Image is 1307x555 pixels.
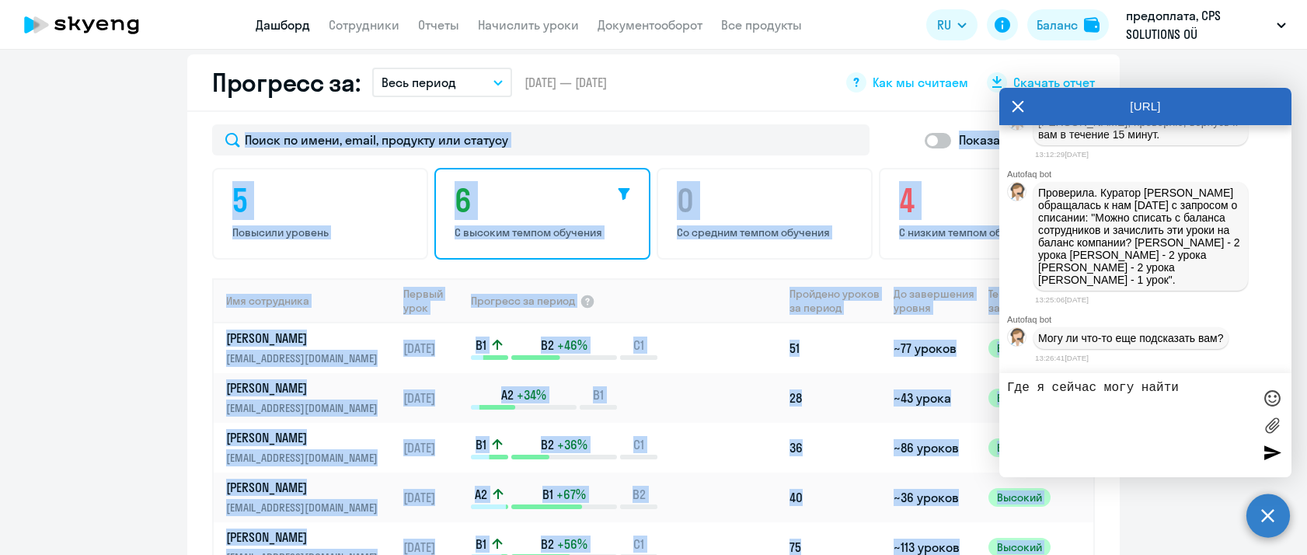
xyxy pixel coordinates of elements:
[988,339,1051,358] span: Высокий
[226,429,386,446] p: [PERSON_NAME]
[1038,187,1243,286] p: Проверила. Куратор [PERSON_NAME] обращалась к нам [DATE] с запросом о списании: "Можно списать с ...
[226,429,396,466] a: [PERSON_NAME][EMAIL_ADDRESS][DOMAIN_NAME]
[476,337,486,354] span: B1
[475,486,487,503] span: A2
[1007,381,1253,469] textarea: Где я сейчас могу найти
[598,17,702,33] a: Документооборот
[1035,150,1089,159] time: 13:12:29[DATE]
[1007,169,1291,179] div: Autofaq bot
[557,536,587,553] span: +56%
[1126,6,1270,44] p: предоплата, CPS SOLUTIONS OÜ
[226,400,386,417] p: [EMAIL_ADDRESS][DOMAIN_NAME]
[226,479,386,496] p: [PERSON_NAME]
[633,337,644,354] span: C1
[397,473,469,522] td: [DATE]
[226,499,386,516] p: [EMAIL_ADDRESS][DOMAIN_NAME]
[541,436,554,453] span: B2
[232,182,413,219] h4: 5
[455,225,635,239] p: С высоким темпом обучения
[1008,183,1027,205] img: bot avatar
[542,486,553,503] span: B1
[226,330,396,367] a: [PERSON_NAME][EMAIL_ADDRESS][DOMAIN_NAME]
[887,423,981,473] td: ~86 уроков
[212,124,870,155] input: Поиск по имени, email, продукту или статусу
[525,74,607,91] span: [DATE] — [DATE]
[633,486,646,503] span: B2
[397,373,469,423] td: [DATE]
[783,423,887,473] td: 36
[633,436,644,453] span: C1
[1038,116,1243,141] p: [PERSON_NAME], проверяю, вернусь к вам в течение 15 минут.
[988,389,1051,407] span: Высокий
[556,486,586,503] span: +67%
[212,67,360,98] h2: Прогресс за:
[937,16,951,34] span: RU
[214,278,397,323] th: Имя сотрудника
[593,386,604,403] span: B1
[1027,9,1109,40] button: Балансbalance
[226,449,386,466] p: [EMAIL_ADDRESS][DOMAIN_NAME]
[1084,17,1100,33] img: balance
[873,74,968,91] span: Как мы считаем
[256,17,310,33] a: Дашборд
[372,68,512,97] button: Весь период
[1035,295,1089,304] time: 13:25:06[DATE]
[382,73,456,92] p: Весь период
[899,225,1079,239] p: С низким темпом обучения
[783,373,887,423] td: 28
[478,17,579,33] a: Начислить уроки
[476,536,486,553] span: B1
[501,386,514,403] span: A2
[226,330,386,347] p: [PERSON_NAME]
[1260,414,1284,437] label: Лимит 10 файлов
[329,17,399,33] a: Сотрудники
[397,423,469,473] td: [DATE]
[226,379,396,417] a: [PERSON_NAME][EMAIL_ADDRESS][DOMAIN_NAME]
[783,323,887,373] td: 51
[226,350,386,367] p: [EMAIL_ADDRESS][DOMAIN_NAME]
[226,379,386,396] p: [PERSON_NAME]
[557,337,587,354] span: +46%
[1008,328,1027,351] img: bot avatar
[887,323,981,373] td: ~77 уроков
[1013,74,1095,91] span: Скачать отчет
[232,225,413,239] p: Повысили уровень
[541,536,554,553] span: B2
[226,529,386,546] p: [PERSON_NAME]
[926,9,978,40] button: RU
[476,436,486,453] span: B1
[1118,6,1294,44] button: предоплата, CPS SOLUTIONS OÜ
[887,473,981,522] td: ~36 уроков
[988,488,1051,507] span: Высокий
[783,278,887,323] th: Пройдено уроков за период
[783,473,887,522] td: 40
[721,17,802,33] a: Все продукты
[899,182,1079,219] h4: 4
[887,373,981,423] td: ~43 урока
[397,278,469,323] th: Первый урок
[455,182,635,219] h4: 6
[1038,332,1224,344] p: Могу ли что-то еще подсказать вам?
[541,337,554,354] span: B2
[1035,354,1089,362] time: 13:26:41[DATE]
[1007,315,1291,324] div: Autofaq bot
[1037,16,1078,34] div: Баланс
[418,17,459,33] a: Отчеты
[471,294,575,308] span: Прогресс за период
[517,386,546,403] span: +34%
[887,278,981,323] th: До завершения уровня
[397,323,469,373] td: [DATE]
[988,438,1051,457] span: Высокий
[988,287,1072,315] span: Темп обучения за период
[557,436,587,453] span: +36%
[959,131,1095,149] p: Показать отключенных
[633,536,644,553] span: C1
[226,479,396,516] a: [PERSON_NAME][EMAIL_ADDRESS][DOMAIN_NAME]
